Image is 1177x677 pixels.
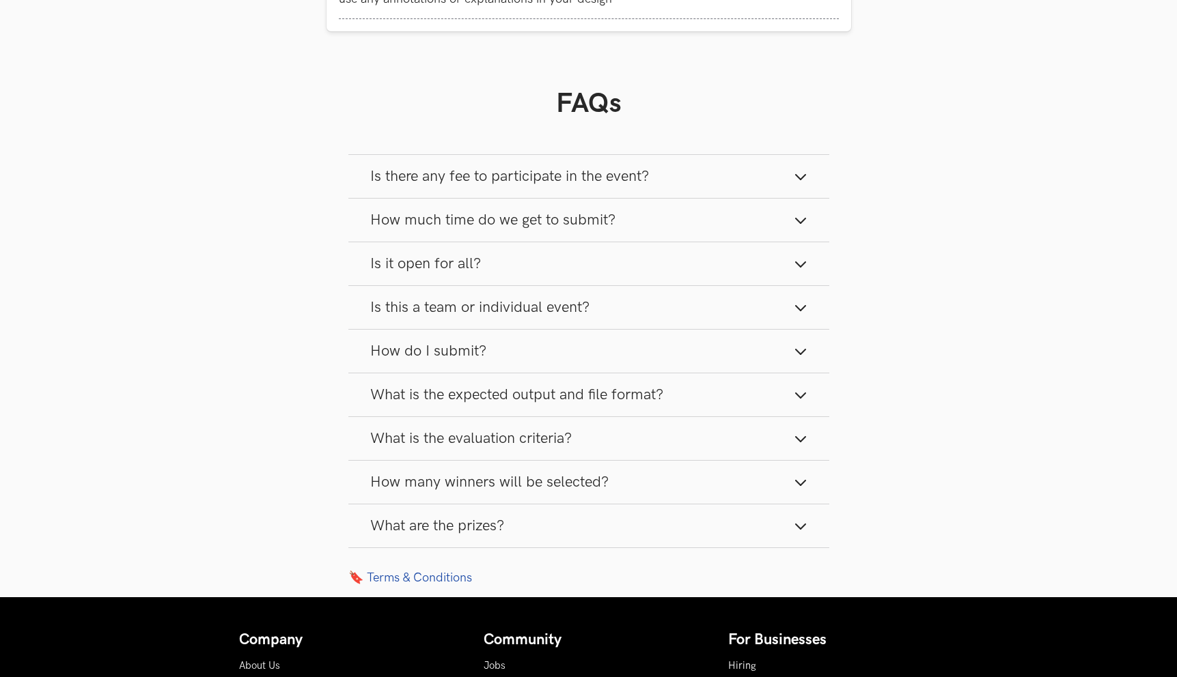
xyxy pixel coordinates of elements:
a: Hiring [728,660,756,672]
span: Is this a team or individual event? [370,298,590,317]
h4: Community [484,631,694,649]
span: What are the prizes? [370,517,504,535]
span: How many winners will be selected? [370,473,609,491]
span: Is there any fee to participate in the event? [370,167,649,186]
button: How much time do we get to submit? [348,199,829,242]
button: How do I submit? [348,330,829,373]
a: About Us [239,660,280,672]
button: Is this a team or individual event? [348,286,829,329]
h1: FAQs [348,87,829,120]
button: Is it open for all? [348,242,829,285]
button: How many winners will be selected? [348,461,829,504]
span: What is the expected output and file format? [370,386,663,404]
button: What is the expected output and file format? [348,373,829,416]
span: What is the evaluation criteria? [370,429,572,448]
button: What is the evaluation criteria? [348,417,829,460]
a: Jobs [484,660,506,672]
span: How do I submit? [370,342,486,360]
span: How much time do we get to submit? [370,211,615,229]
button: What are the prizes? [348,504,829,547]
a: 🔖 Terms & Conditions [348,570,829,585]
button: Is there any fee to participate in the event? [348,155,829,198]
span: Is it open for all? [370,255,481,273]
h4: For Businesses [728,631,939,649]
h4: Company [239,631,449,649]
